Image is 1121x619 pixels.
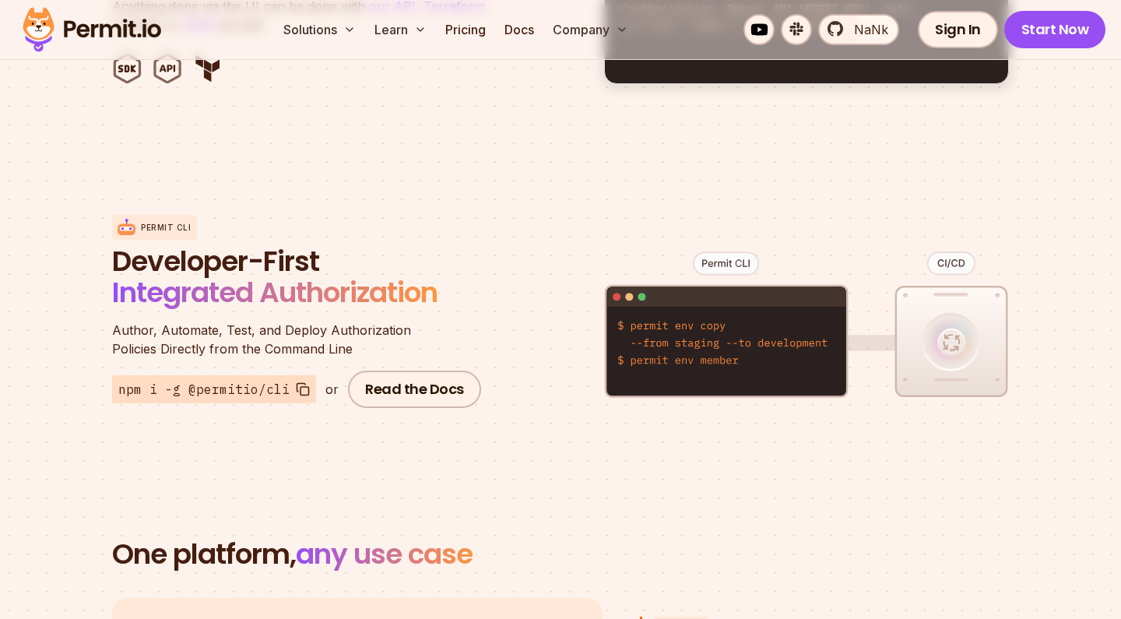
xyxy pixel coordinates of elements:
a: Read the Docs [348,371,481,408]
a: Start Now [1004,11,1106,48]
div: or [325,380,339,399]
span: any use case [296,534,473,574]
a: Docs [498,14,540,45]
p: Permit CLI [141,222,191,234]
span: Author, Automate, Test, and Deploy Authorization [112,321,486,339]
p: Policies Directly from the Command Line [112,321,486,358]
button: npm i -g @permitio/cli [112,375,316,403]
span: Developer-First [112,246,486,277]
h2: One platform, [112,539,1009,570]
a: Sign In [918,11,998,48]
button: Solutions [277,14,362,45]
button: Learn [368,14,433,45]
img: Permit logo [16,3,168,56]
span: Integrated Authorization [112,273,438,312]
span: npm i -g @permitio/cli [118,380,290,399]
button: Company [546,14,634,45]
a: Pricing [439,14,492,45]
span: NaNk [845,20,888,39]
a: NaNk [818,14,899,45]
